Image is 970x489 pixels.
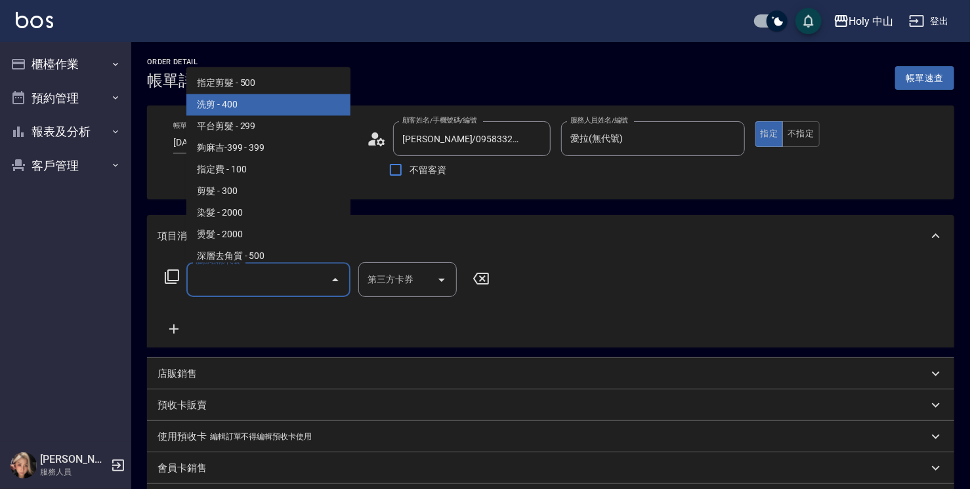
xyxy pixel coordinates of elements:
[147,71,210,90] h3: 帳單詳細
[147,58,210,66] h2: Order detail
[402,115,477,125] label: 顧客姓名/手機號碼/編號
[186,94,350,115] span: 洗剪 - 400
[147,452,954,484] div: 會員卡銷售
[147,389,954,421] div: 預收卡販賣
[147,421,954,452] div: 使用預收卡編輯訂單不得編輯預收卡使用
[210,430,312,444] p: 編輯訂單不得編輯預收卡使用
[186,137,350,159] span: 夠麻吉-399 - 399
[5,47,126,81] button: 櫃檯作業
[173,121,201,130] label: 帳單日期
[431,269,452,290] button: Open
[147,358,954,389] div: 店販銷售
[158,461,207,475] p: 會員卡銷售
[147,215,954,257] div: 項目消費
[16,12,53,28] img: Logo
[158,430,207,444] p: 使用預收卡
[5,81,126,115] button: 預約管理
[186,72,350,94] span: 指定剪髮 - 500
[186,202,350,224] span: 染髮 - 2000
[147,257,954,347] div: 項目消費
[158,399,207,412] p: 預收卡販賣
[782,121,819,147] button: 不指定
[904,9,954,33] button: 登出
[410,163,446,177] span: 不留客資
[186,245,350,267] span: 深層去角質 - 500
[158,367,197,381] p: 店販銷售
[186,180,350,202] span: 剪髮 - 300
[186,224,350,245] span: 燙髮 - 2000
[11,452,37,479] img: Person
[795,8,822,34] button: save
[158,229,197,243] p: 項目消費
[186,115,350,137] span: 平台剪髮 - 299
[40,453,107,466] h5: [PERSON_NAME]
[570,115,628,125] label: 服務人員姓名/編號
[40,466,107,478] p: 服務人員
[173,132,278,153] input: YYYY/MM/DD hh:mm
[828,8,899,35] button: Holy 中山
[755,121,784,147] button: 指定
[5,149,126,183] button: 客戶管理
[325,269,346,290] button: Close
[5,115,126,149] button: 報表及分析
[895,66,954,90] button: 帳單速查
[186,159,350,180] span: 指定費 - 100
[849,13,894,29] div: Holy 中山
